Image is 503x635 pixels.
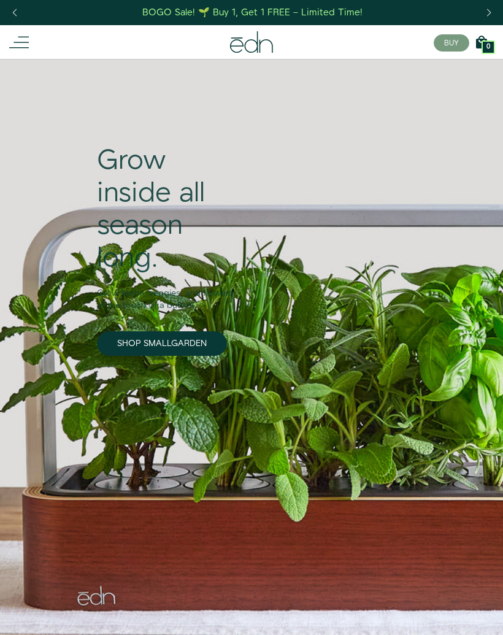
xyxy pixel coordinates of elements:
[97,331,227,356] a: SHOP SMALLGARDEN
[434,34,469,52] button: BUY
[142,3,364,22] a: BOGO Sale! 🌱 Buy 1, Get 1 FREE – Limited Time!
[97,145,237,274] div: Grow inside all season long.
[142,6,363,19] div: BOGO Sale! 🌱 Buy 1, Get 1 FREE – Limited Time!
[486,44,490,50] span: 0
[97,275,237,312] div: Grow herbs, veggies, and flowers at the touch of a button.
